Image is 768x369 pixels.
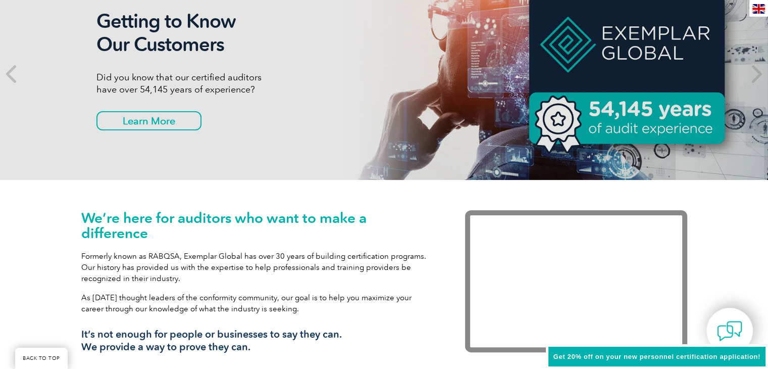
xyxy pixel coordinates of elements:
p: Formerly known as RABQSA, Exemplar Global has over 30 years of building certification programs. O... [81,251,435,284]
h2: Getting to Know Our Customers [96,10,475,56]
iframe: Exemplar Global: Working together to make a difference [465,210,687,352]
span: Get 20% off on your new personnel certification application! [553,353,760,360]
p: As [DATE] thought leaders of the conformity community, our goal is to help you maximize your care... [81,292,435,314]
a: BACK TO TOP [15,348,68,369]
img: contact-chat.png [717,318,742,344]
p: Did you know that our certified auditors have over 54,145 years of experience? [96,71,475,96]
a: Learn More [96,111,201,130]
h1: We’re here for auditors who want to make a difference [81,210,435,241]
h3: It’s not enough for people or businesses to say they can. We provide a way to prove they can. [81,328,435,353]
img: en [752,4,765,14]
